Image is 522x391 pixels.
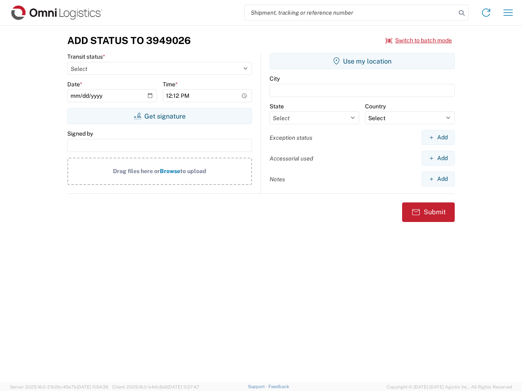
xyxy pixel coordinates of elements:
[270,176,285,183] label: Notes
[385,34,452,47] button: Switch to batch mode
[112,384,199,389] span: Client: 2025.16.0-b4dc8a9
[422,171,455,187] button: Add
[113,168,160,174] span: Drag files here or
[67,81,82,88] label: Date
[67,108,252,124] button: Get signature
[422,151,455,166] button: Add
[402,202,455,222] button: Submit
[10,384,108,389] span: Server: 2025.16.0-21b0bc45e7b
[180,168,206,174] span: to upload
[67,130,93,137] label: Signed by
[160,168,180,174] span: Browse
[163,81,178,88] label: Time
[270,53,455,69] button: Use my location
[248,384,268,389] a: Support
[365,103,386,110] label: Country
[270,75,280,82] label: City
[77,384,108,389] span: [DATE] 11:54:36
[67,53,105,60] label: Transit status
[245,5,456,20] input: Shipment, tracking or reference number
[270,155,313,162] label: Accessorial used
[67,35,191,46] h3: Add Status to 3949026
[268,384,289,389] a: Feedback
[270,103,284,110] label: State
[387,383,512,391] span: Copyright © [DATE]-[DATE] Agistix Inc., All Rights Reserved
[168,384,199,389] span: [DATE] 11:37:47
[270,134,312,141] label: Exception status
[422,130,455,145] button: Add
